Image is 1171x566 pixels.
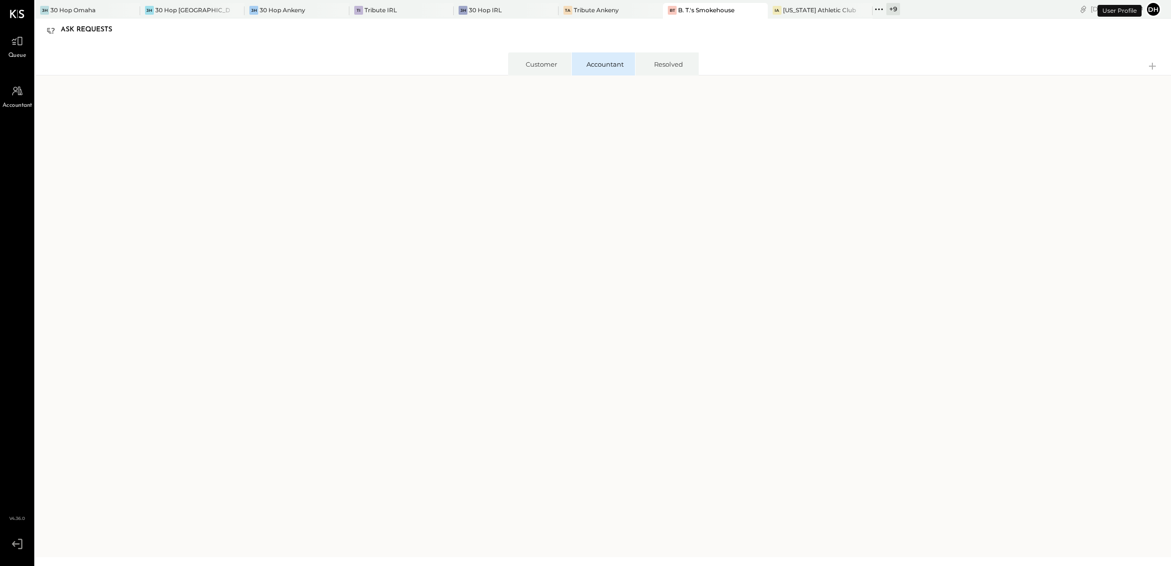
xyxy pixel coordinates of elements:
a: Accountant [0,82,34,110]
div: 30 Hop IRL [469,6,502,14]
div: Tribute IRL [365,6,397,14]
div: B. T.'s Smokehouse [678,6,734,14]
div: TI [354,6,363,15]
li: Resolved [635,52,699,75]
div: IA [773,6,781,15]
div: 30 Hop [GEOGRAPHIC_DATA] [155,6,230,14]
div: 30 Hop Omaha [50,6,96,14]
div: BT [668,6,677,15]
div: Tribute Ankeny [574,6,619,14]
div: 3H [145,6,154,15]
div: copy link [1078,4,1088,14]
div: + 9 [886,3,900,15]
div: TA [563,6,572,15]
div: 3H [459,6,467,15]
button: Dh [1146,1,1161,17]
div: Accountant [582,60,628,69]
a: Queue [0,32,34,60]
div: [US_STATE] Athletic Club [783,6,856,14]
span: Queue [8,51,26,60]
div: 30 Hop Ankeny [260,6,305,14]
div: User Profile [1098,5,1142,17]
div: Customer [518,60,564,69]
div: 3H [249,6,258,15]
span: Accountant [2,101,32,110]
div: Ask Requests [61,22,122,38]
div: [DATE] [1091,4,1143,14]
div: 3H [40,6,49,15]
